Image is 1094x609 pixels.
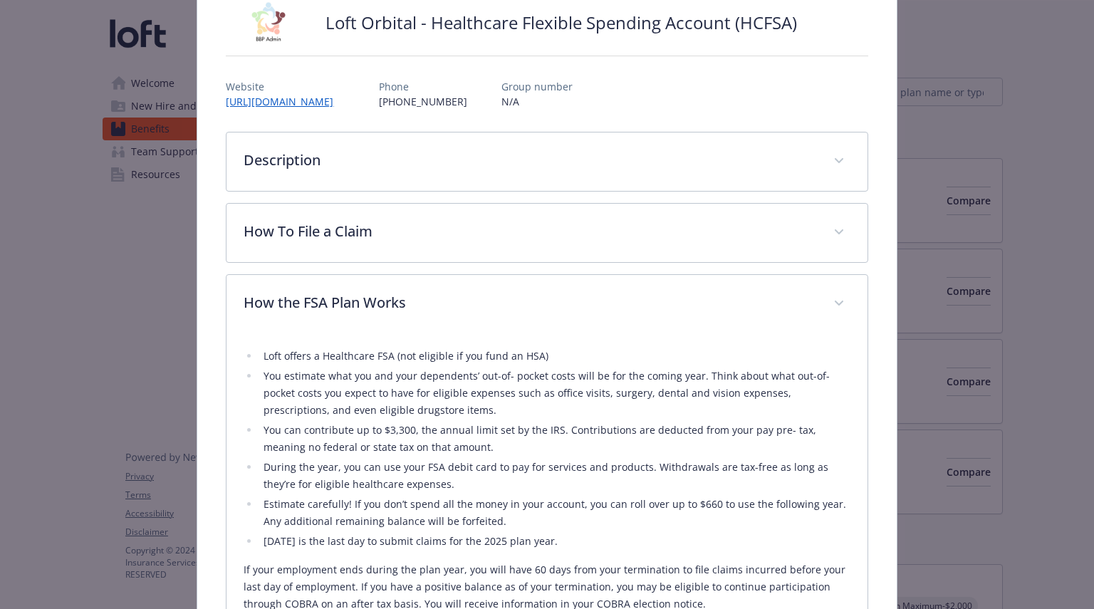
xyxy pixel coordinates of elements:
[226,275,867,333] div: How the FSA Plan Works
[259,368,850,419] li: You estimate what you and your dependents’ out-of- pocket costs will be for the coming year. Thin...
[259,533,850,550] li: [DATE] is the last day to submit claims for the 2025 plan year.
[226,132,867,191] div: Description
[259,348,850,365] li: Loft offers a Healthcare FSA (not eligible if you fund an HSA)
[244,221,816,242] p: How To File a Claim
[244,150,816,171] p: Description
[244,292,816,313] p: How the FSA Plan Works
[379,94,467,109] p: [PHONE_NUMBER]
[379,79,467,94] p: Phone
[259,459,850,493] li: During the year, you can use your FSA debit card to pay for services and products. Withdrawals ar...
[226,95,345,108] a: [URL][DOMAIN_NAME]
[226,79,345,94] p: Website
[259,496,850,530] li: Estimate carefully! If you don’t spend all the money in your account, you can roll over up to $66...
[226,1,311,44] img: BBP Administration
[501,94,573,109] p: N/A
[325,11,797,35] h2: Loft Orbital - Healthcare Flexible Spending Account (HCFSA)
[226,204,867,262] div: How To File a Claim
[259,422,850,456] li: You can contribute up to $3,300, the annual limit set by the IRS. Contributions are deducted from...
[501,79,573,94] p: Group number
